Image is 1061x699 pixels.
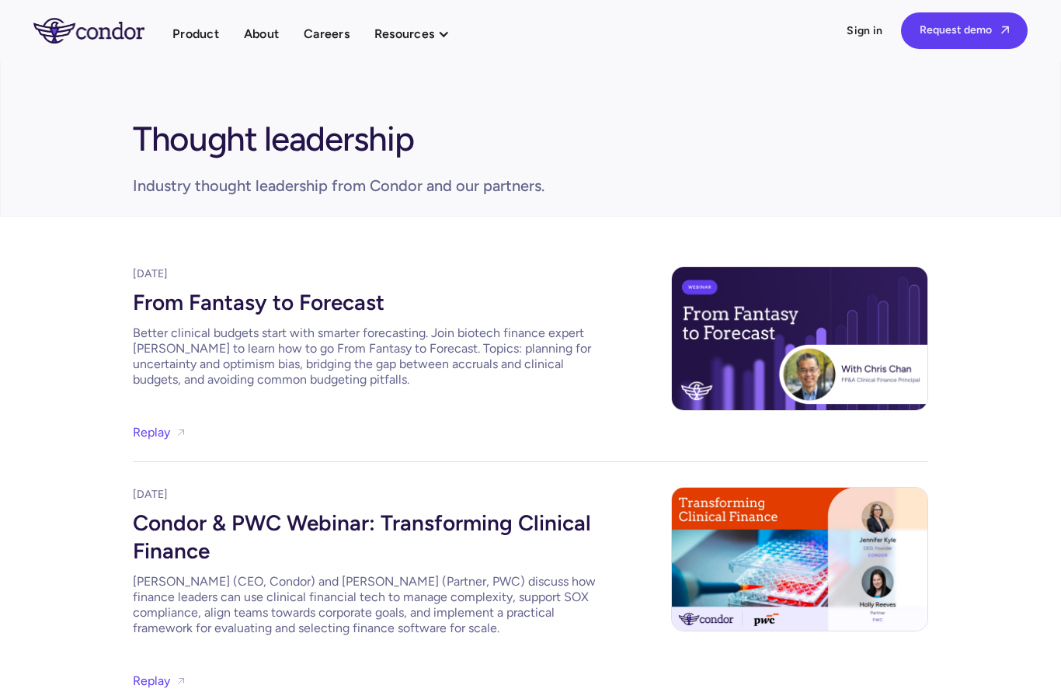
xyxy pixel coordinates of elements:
[901,12,1028,49] a: Request demo
[374,23,465,44] div: Resources
[133,503,599,568] div: Condor & PWC Webinar: Transforming Clinical Finance
[1001,25,1009,35] span: 
[374,23,434,44] div: Resources
[244,23,279,44] a: About
[133,487,659,503] div: [DATE]
[33,18,172,43] a: home
[847,23,882,39] a: Sign in
[133,325,599,388] div: Better clinical budgets start with smarter forecasting. Join biotech finance expert [PERSON_NAME]...
[133,282,599,319] div: From Fantasy to Forecast
[133,422,170,443] a: Replay
[133,503,599,636] a: Condor & PWC Webinar: Transforming Clinical Finance[PERSON_NAME] (CEO, Condor) and [PERSON_NAME] ...
[133,670,170,691] a: Replay
[133,574,599,636] div: [PERSON_NAME] (CEO, Condor) and [PERSON_NAME] (Partner, PWC) discuss how finance leaders can use ...
[133,111,413,161] h1: Thought leadership
[304,23,350,44] a: Careers
[133,282,599,388] a: From Fantasy to ForecastBetter clinical budgets start with smarter forecasting. Join biotech fina...
[133,266,659,282] div: [DATE]
[133,175,544,196] div: Industry thought leadership from Condor and our partners.
[172,23,219,44] a: Product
